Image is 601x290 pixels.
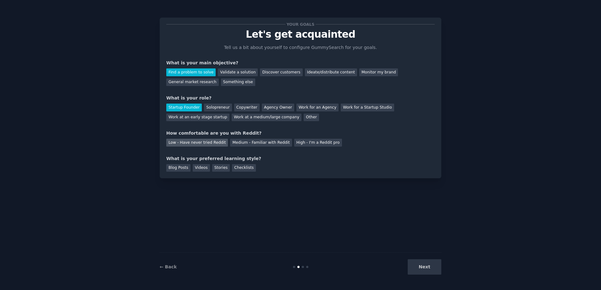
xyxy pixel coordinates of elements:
div: Other [304,114,319,121]
div: General market research [166,78,219,86]
div: Work at an early stage startup [166,114,229,121]
div: Solopreneur [204,104,232,111]
div: Discover customers [260,68,302,76]
div: Work for a Startup Studio [341,104,394,111]
div: Checklists [232,164,256,172]
p: Let's get acquainted [166,29,435,40]
div: What is your main objective? [166,60,435,66]
div: Low - Have never tried Reddit [166,139,228,147]
div: Monitor my brand [359,68,398,76]
div: High - I'm a Reddit pro [294,139,342,147]
div: Work for an Agency [296,104,339,111]
a: ← Back [160,264,177,269]
div: Ideate/distribute content [305,68,357,76]
div: Validate a solution [218,68,258,76]
div: Agency Owner [262,104,294,111]
div: Copywriter [234,104,260,111]
div: Find a problem to solve [166,68,216,76]
div: How comfortable are you with Reddit? [166,130,435,137]
div: Medium - Familiar with Reddit [230,139,292,147]
div: Work at a medium/large company [232,114,301,121]
span: Your goals [285,21,316,28]
div: Stories [212,164,230,172]
div: Videos [193,164,210,172]
div: What is your preferred learning style? [166,155,435,162]
div: What is your role? [166,95,435,101]
p: Tell us a bit about yourself to configure GummySearch for your goals. [221,44,380,51]
div: Blog Posts [166,164,190,172]
div: Something else [221,78,255,86]
div: Startup Founder [166,104,202,111]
